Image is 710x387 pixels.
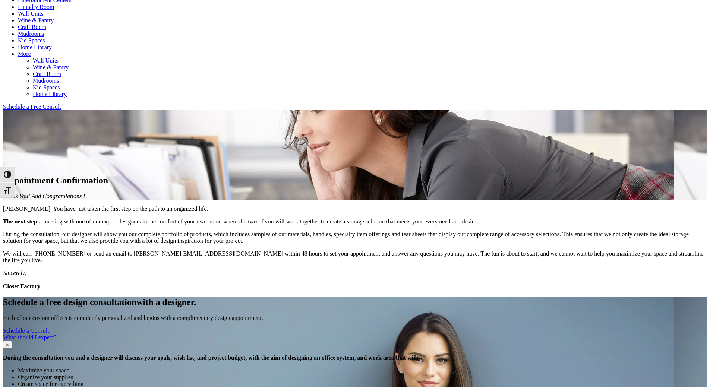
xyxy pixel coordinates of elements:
[18,31,44,37] a: Mudrooms
[18,374,707,381] li: Organize your supplies
[3,297,707,307] h2: Schedule a free design consultation
[3,104,61,110] a: Schedule a Free Consult (opens a dropdown menu)
[3,218,39,225] strong: The next step:
[3,218,707,225] p: a meeting with one of our expert designers in the comfort of your own home where the two of you w...
[18,51,31,57] a: More menu text will display only on big screen
[18,37,45,44] a: Kid Spaces
[33,84,60,91] a: Kid Spaces
[3,231,707,244] p: During the consultation, our designer will show you our complete portfolio of products, which inc...
[3,250,707,264] p: We will call [PHONE_NUMBER] or send an email to [PERSON_NAME][EMAIL_ADDRESS][DOMAIN_NAME] within ...
[3,283,40,289] strong: Closet Factory
[3,355,419,361] strong: During the consultation you and a designer will discuss your goals, wish list, and project budget...
[6,342,9,348] span: ×
[3,270,26,276] em: Sincerely,
[3,175,707,185] h1: Appointment Confirmation
[33,64,69,70] a: Wine & Pantry
[3,315,707,321] p: Each of our custom offices is completely personalized and begins with a complimentary design appo...
[18,367,707,374] li: Maximize your space
[18,24,46,30] a: Craft Room
[18,10,43,17] a: Wall Units
[3,206,208,212] span: [PERSON_NAME], You have just taken the first step on the path to an organized life.
[18,4,54,10] a: Laundry Room
[33,77,59,84] a: Mudrooms
[33,57,58,64] a: Wall Units
[3,341,12,349] button: Close
[18,17,54,23] a: Wine & Pantry
[136,297,196,307] span: with a designer.
[3,193,85,199] em: Thank You! And Congratulations !
[3,334,57,340] a: What should I expect?
[18,44,52,50] a: Home Library
[3,327,49,334] a: Schedule a Consult
[33,71,61,77] a: Craft Room
[33,91,67,97] a: Home Library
